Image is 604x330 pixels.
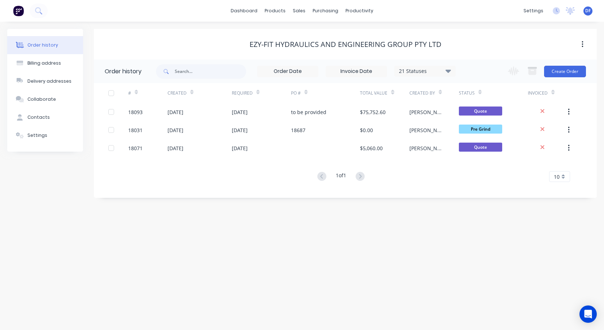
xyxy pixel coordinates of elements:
div: 21 Statuses [395,67,455,75]
div: Order history [27,42,58,48]
img: Factory [13,5,24,16]
div: Invoiced [528,83,567,103]
a: dashboard [227,5,261,16]
button: Contacts [7,108,83,126]
div: PO # [291,83,360,103]
div: purchasing [309,5,342,16]
div: [DATE] [232,126,248,134]
div: Contacts [27,114,50,121]
div: [PERSON_NAME] [409,108,444,116]
div: 18071 [128,144,143,152]
div: 18093 [128,108,143,116]
div: [PERSON_NAME] [409,144,444,152]
div: # [128,90,131,96]
div: Open Intercom Messenger [579,305,597,323]
div: products [261,5,289,16]
div: [DATE] [168,144,183,152]
input: Invoice Date [326,66,387,77]
div: Created [168,90,187,96]
span: 10 [554,173,560,181]
div: [PERSON_NAME] [409,126,444,134]
div: Created By [409,90,435,96]
div: Required [232,90,253,96]
input: Order Date [257,66,318,77]
div: Total Value [360,90,387,96]
div: [DATE] [232,144,248,152]
div: productivity [342,5,377,16]
button: Billing address [7,54,83,72]
button: Create Order [544,66,586,77]
button: Delivery addresses [7,72,83,90]
div: Invoiced [528,90,548,96]
button: Order history [7,36,83,54]
div: 1 of 1 [336,171,346,182]
div: Delivery addresses [27,78,71,84]
div: to be provided [291,108,326,116]
span: Quote [459,107,502,116]
div: [DATE] [232,108,248,116]
div: # [128,83,168,103]
div: 18687 [291,126,305,134]
div: $5,060.00 [360,144,383,152]
span: Pre Grind [459,125,502,134]
div: Collaborate [27,96,56,103]
div: Status [459,83,528,103]
button: Settings [7,126,83,144]
div: Created [168,83,232,103]
div: $0.00 [360,126,373,134]
div: Order history [105,67,142,76]
div: Billing address [27,60,61,66]
span: DF [585,8,591,14]
button: Collaborate [7,90,83,108]
div: [DATE] [168,126,183,134]
div: sales [289,5,309,16]
div: [DATE] [168,108,183,116]
div: Created By [409,83,459,103]
div: Status [459,90,475,96]
div: Required [232,83,291,103]
div: $75,752.60 [360,108,386,116]
div: Ezy-Fit Hydraulics and Engineering Group Pty Ltd [249,40,442,49]
input: Search... [175,64,246,79]
span: Quote [459,143,502,152]
div: Total Value [360,83,409,103]
div: PO # [291,90,301,96]
div: 18031 [128,126,143,134]
div: settings [520,5,547,16]
div: Settings [27,132,47,139]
